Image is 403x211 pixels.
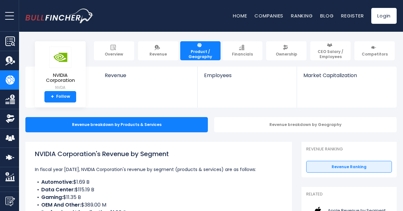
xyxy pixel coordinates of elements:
[40,85,81,90] small: NVDA
[306,192,392,197] p: Related
[40,46,81,91] a: NVIDIA Corporation NVDA
[98,67,198,89] a: Revenue
[266,41,307,60] a: Ownership
[149,52,167,57] span: Revenue
[35,149,282,159] h1: NVIDIA Corporation's Revenue by Segment
[303,72,390,78] span: Market Capitalization
[254,12,283,19] a: Companies
[204,72,290,78] span: Employees
[94,41,134,60] a: Overview
[214,117,397,132] div: Revenue breakdown by Geography
[198,67,296,89] a: Employees
[40,73,81,83] span: NVIDIA Corporation
[35,186,282,194] li: $115.19 B
[25,9,94,23] img: bullfincher logo
[35,178,282,186] li: $1.69 B
[41,201,81,208] b: OEM And Other:
[35,201,282,209] li: $389.00 M
[25,117,208,132] div: Revenue breakdown by Products & Services
[5,114,15,123] img: Ownership
[41,194,63,201] b: Gaming:
[222,41,263,60] a: Financials
[310,41,351,60] a: CEO Salary / Employees
[138,41,178,60] a: Revenue
[180,41,221,60] a: Product / Geography
[371,8,397,24] a: Login
[25,9,94,23] a: Go to homepage
[354,41,395,60] a: Competitors
[105,52,123,57] span: Overview
[320,12,334,19] a: Blog
[41,178,73,186] b: Automotive:
[35,194,282,201] li: $11.35 B
[362,52,388,57] span: Competitors
[35,166,282,173] p: In fiscal year [DATE], NVIDIA Corporation's revenue by segment (products & services) are as follows:
[297,67,396,89] a: Market Capitalization
[51,94,54,100] strong: +
[44,91,76,102] a: +Follow
[306,161,392,173] a: Revenue Ranking
[291,12,313,19] a: Ranking
[306,147,392,152] p: Revenue Ranking
[341,12,364,19] a: Register
[105,72,191,78] span: Revenue
[313,49,348,59] span: CEO Salary / Employees
[276,52,297,57] span: Ownership
[232,52,253,57] span: Financials
[183,49,218,59] span: Product / Geography
[41,186,75,193] b: Data Center:
[233,12,247,19] a: Home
